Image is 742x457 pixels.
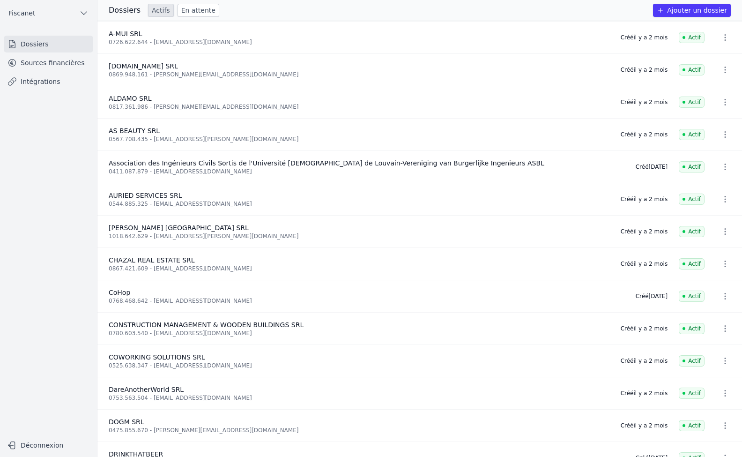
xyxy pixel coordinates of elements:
[679,194,705,205] span: Actif
[679,129,705,140] span: Actif
[679,32,705,43] span: Actif
[109,289,130,296] span: CoHop
[109,159,544,167] span: Association des Ingénieurs Civils Sortis de l'Université [DEMOGRAPHIC_DATA] de Louvain-Vereniging...
[109,418,144,426] span: DOGM SRL
[679,420,705,431] span: Actif
[621,98,668,106] div: Créé il y a 2 mois
[109,265,609,272] div: 0867.421.609 - [EMAIL_ADDRESS][DOMAIN_NAME]
[621,422,668,429] div: Créé il y a 2 mois
[109,297,624,305] div: 0768.468.642 - [EMAIL_ADDRESS][DOMAIN_NAME]
[109,394,609,402] div: 0753.563.504 - [EMAIL_ADDRESS][DOMAIN_NAME]
[109,427,609,434] div: 0475.855.670 - [PERSON_NAME][EMAIL_ADDRESS][DOMAIN_NAME]
[109,232,609,240] div: 1018.642.629 - [EMAIL_ADDRESS][PERSON_NAME][DOMAIN_NAME]
[109,71,609,78] div: 0869.948.161 - [PERSON_NAME][EMAIL_ADDRESS][DOMAIN_NAME]
[679,258,705,270] span: Actif
[621,228,668,235] div: Créé il y a 2 mois
[679,64,705,75] span: Actif
[679,388,705,399] span: Actif
[109,62,178,70] span: [DOMAIN_NAME] SRL
[109,321,304,329] span: CONSTRUCTION MANAGEMENT & WOODEN BUILDINGS SRL
[109,330,609,337] div: 0780.603.540 - [EMAIL_ADDRESS][DOMAIN_NAME]
[653,4,731,17] button: Ajouter un dossier
[109,224,249,232] span: [PERSON_NAME] [GEOGRAPHIC_DATA] SRL
[178,4,219,17] a: En attente
[621,325,668,332] div: Créé il y a 2 mois
[636,292,668,300] div: Créé [DATE]
[109,38,609,46] div: 0726.622.644 - [EMAIL_ADDRESS][DOMAIN_NAME]
[621,390,668,397] div: Créé il y a 2 mois
[679,161,705,172] span: Actif
[679,226,705,237] span: Actif
[109,168,624,175] div: 0411.087.879 - [EMAIL_ADDRESS][DOMAIN_NAME]
[109,127,160,135] span: AS BEAUTY SRL
[109,30,142,37] span: A-MUI SRL
[679,323,705,334] span: Actif
[109,362,609,369] div: 0525.638.347 - [EMAIL_ADDRESS][DOMAIN_NAME]
[636,163,668,171] div: Créé [DATE]
[109,135,609,143] div: 0567.708.435 - [EMAIL_ADDRESS][PERSON_NAME][DOMAIN_NAME]
[109,192,182,199] span: AURIED SERVICES SRL
[621,195,668,203] div: Créé il y a 2 mois
[8,8,35,18] span: Fiscanet
[621,260,668,268] div: Créé il y a 2 mois
[148,4,174,17] a: Actifs
[621,34,668,41] div: Créé il y a 2 mois
[109,5,141,16] h3: Dossiers
[679,291,705,302] span: Actif
[109,353,205,361] span: COWORKING SOLUTIONS SRL
[4,73,93,90] a: Intégrations
[4,438,93,453] button: Déconnexion
[679,355,705,367] span: Actif
[109,200,609,208] div: 0544.885.325 - [EMAIL_ADDRESS][DOMAIN_NAME]
[109,103,609,111] div: 0817.361.986 - [PERSON_NAME][EMAIL_ADDRESS][DOMAIN_NAME]
[621,131,668,138] div: Créé il y a 2 mois
[109,95,151,102] span: ALDAMO SRL
[4,54,93,71] a: Sources financières
[679,97,705,108] span: Actif
[621,357,668,365] div: Créé il y a 2 mois
[4,6,93,21] button: Fiscanet
[109,386,184,393] span: DareAnotherWorld SRL
[621,66,668,74] div: Créé il y a 2 mois
[4,36,93,52] a: Dossiers
[109,256,195,264] span: CHAZAL REAL ESTATE SRL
